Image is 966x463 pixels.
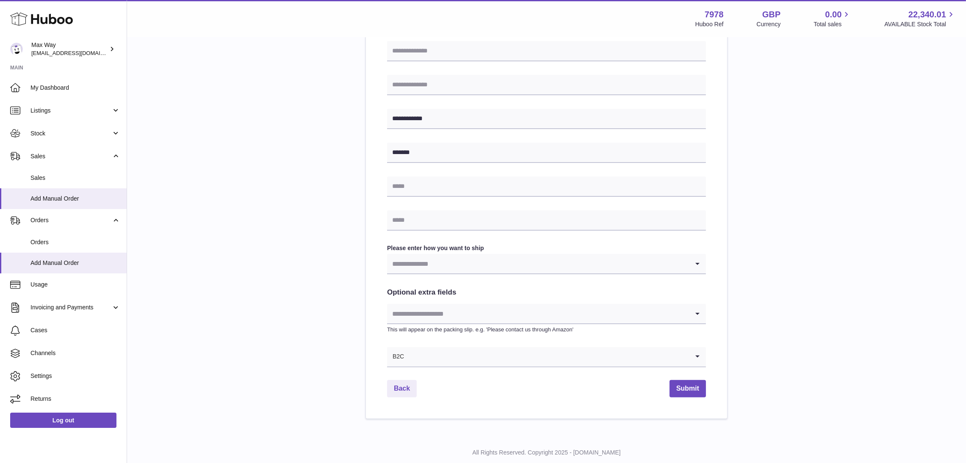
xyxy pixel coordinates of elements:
span: Usage [30,281,120,289]
span: Stock [30,130,111,138]
div: Search for option [387,304,706,324]
h2: Optional extra fields [387,288,706,298]
span: Returns [30,395,120,403]
div: Search for option [387,254,706,274]
span: Add Manual Order [30,259,120,267]
span: Settings [30,372,120,380]
span: Channels [30,349,120,357]
span: Listings [30,107,111,115]
span: Sales [30,174,120,182]
a: Log out [10,413,116,428]
input: Search for option [387,304,689,323]
span: Add Manual Order [30,195,120,203]
label: Please enter how you want to ship [387,244,706,252]
span: Cases [30,326,120,334]
strong: 7978 [705,9,724,20]
span: B2C [387,347,404,367]
a: 0.00 Total sales [814,9,851,28]
div: Max Way [31,41,108,57]
strong: GBP [762,9,781,20]
div: Currency [757,20,781,28]
img: Max@LongevityBox.co.uk [10,43,23,55]
div: Huboo Ref [695,20,724,28]
span: My Dashboard [30,84,120,92]
input: Search for option [387,254,689,273]
input: Search for option [404,347,689,367]
p: All Rights Reserved. Copyright 2025 - [DOMAIN_NAME] [134,449,959,457]
span: Total sales [814,20,851,28]
a: Back [387,380,417,397]
span: Orders [30,216,111,224]
span: AVAILABLE Stock Total [884,20,956,28]
a: 22,340.01 AVAILABLE Stock Total [884,9,956,28]
span: Invoicing and Payments [30,303,111,311]
p: This will appear on the packing slip. e.g. 'Please contact us through Amazon' [387,326,706,333]
span: [EMAIL_ADDRESS][DOMAIN_NAME] [31,50,125,56]
span: 0.00 [825,9,842,20]
div: Search for option [387,347,706,367]
span: Orders [30,238,120,246]
span: Sales [30,152,111,160]
span: 22,340.01 [908,9,946,20]
button: Submit [670,380,706,397]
